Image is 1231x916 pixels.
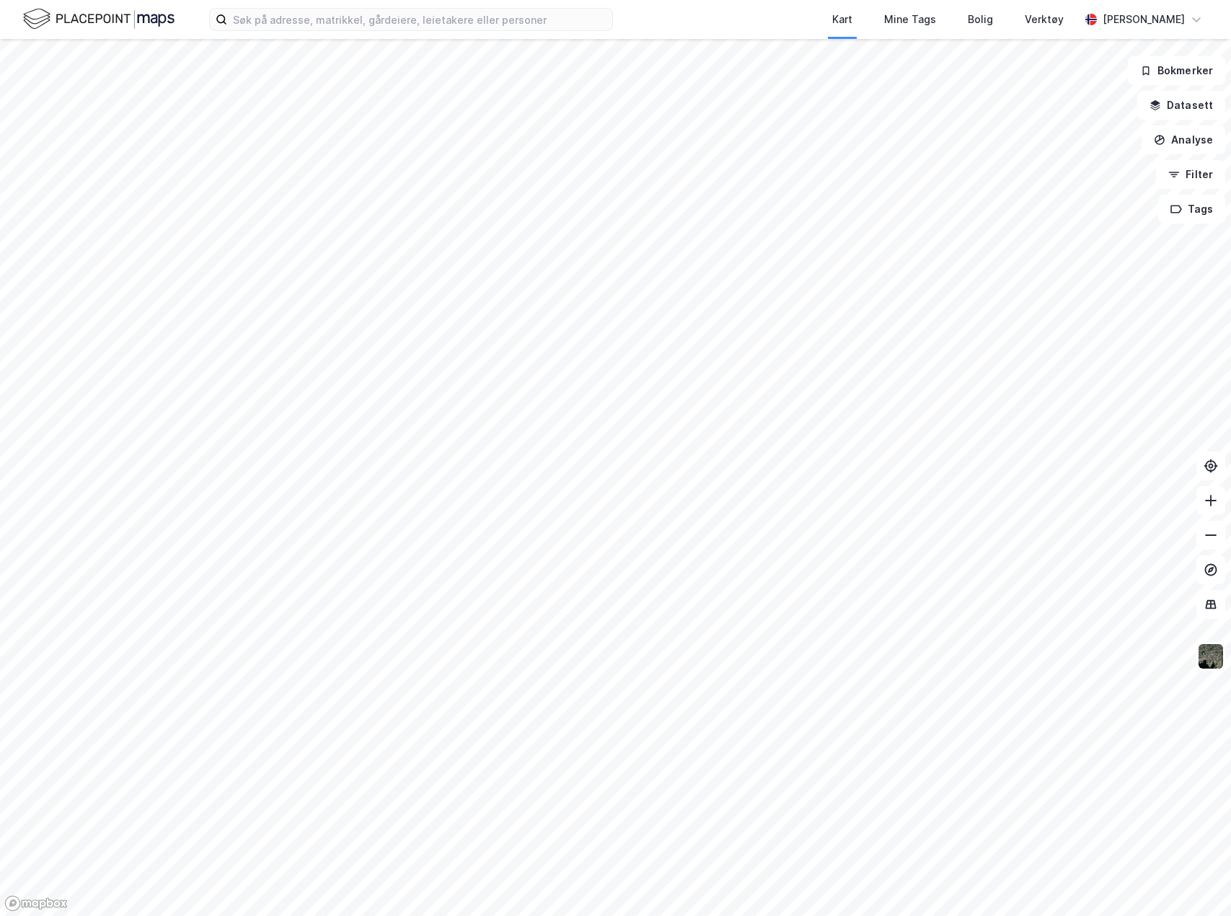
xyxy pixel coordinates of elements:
[1103,11,1185,28] div: [PERSON_NAME]
[1025,11,1064,28] div: Verktøy
[1159,847,1231,916] iframe: Chat Widget
[884,11,936,28] div: Mine Tags
[832,11,852,28] div: Kart
[968,11,993,28] div: Bolig
[227,9,612,30] input: Søk på adresse, matrikkel, gårdeiere, leietakere eller personer
[23,6,175,32] img: logo.f888ab2527a4732fd821a326f86c7f29.svg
